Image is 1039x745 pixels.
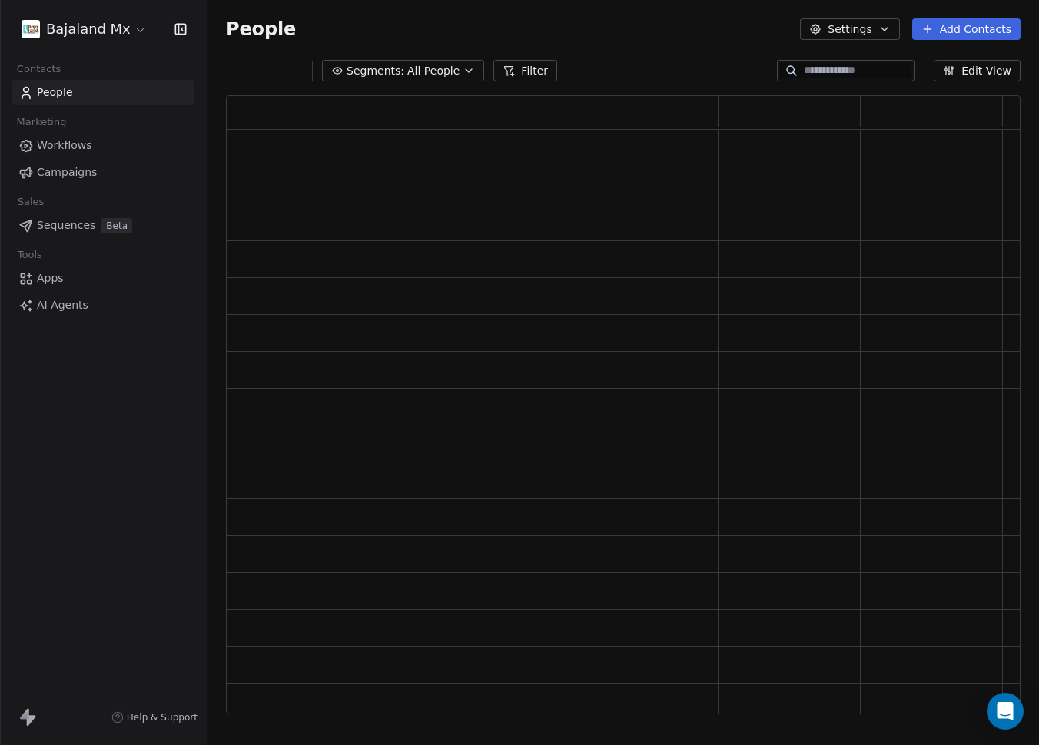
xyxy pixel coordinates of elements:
span: Tools [11,243,48,267]
span: Campaigns [37,164,97,180]
span: Help & Support [127,711,198,723]
span: AI Agents [37,297,88,313]
span: Sales [11,190,51,214]
button: Bajaland Mx [18,16,150,42]
a: Workflows [12,133,194,158]
button: Edit View [934,60,1021,81]
a: Apps [12,266,194,291]
span: Marketing [10,111,73,134]
div: Open Intercom Messenger [987,693,1024,730]
span: People [37,84,73,101]
span: People [226,18,296,41]
button: Filter [493,60,557,81]
img: ppic-bajaland-logo.jpg [22,20,40,38]
span: Bajaland Mx [46,19,131,39]
span: Sequences [37,217,95,233]
a: SequencesBeta [12,213,194,238]
span: Apps [37,270,64,286]
span: Contacts [10,58,68,81]
span: Segments: [347,63,404,79]
a: Campaigns [12,160,194,185]
a: AI Agents [12,293,194,318]
button: Settings [800,18,899,40]
span: Beta [101,218,132,233]
button: Add Contacts [912,18,1021,40]
a: People [12,80,194,105]
span: Workflows [37,137,92,154]
a: Help & Support [111,711,198,723]
span: All People [407,63,460,79]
